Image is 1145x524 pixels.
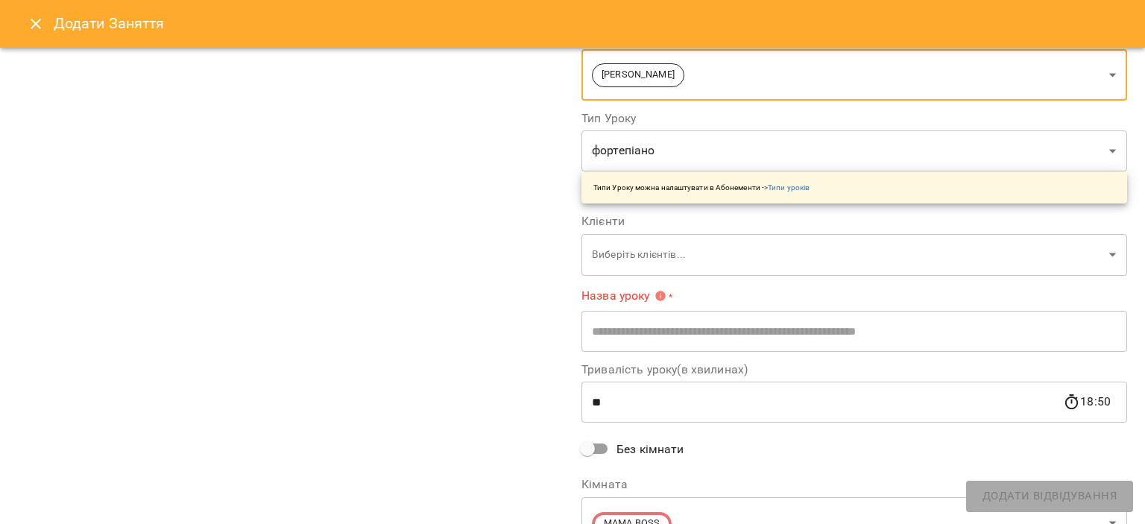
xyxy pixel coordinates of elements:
[581,233,1127,276] div: Виберіть клієнтів...
[18,6,54,42] button: Close
[768,183,810,192] a: Типи уроків
[654,290,666,302] svg: Вкажіть назву уроку або виберіть клієнтів
[592,247,1103,262] p: Виберіть клієнтів...
[581,364,1127,376] label: Тривалість уроку(в хвилинах)
[593,68,684,82] span: [PERSON_NAME]
[581,113,1127,124] label: Тип Уроку
[54,12,1127,35] h6: Додати Заняття
[581,49,1127,101] div: [PERSON_NAME]
[593,182,810,193] p: Типи Уроку можна налаштувати в Абонементи ->
[581,130,1127,172] div: фортепіано
[581,479,1127,490] label: Кімната
[581,290,666,302] span: Назва уроку
[581,215,1127,227] label: Клієнти
[616,441,684,458] span: Без кімнати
